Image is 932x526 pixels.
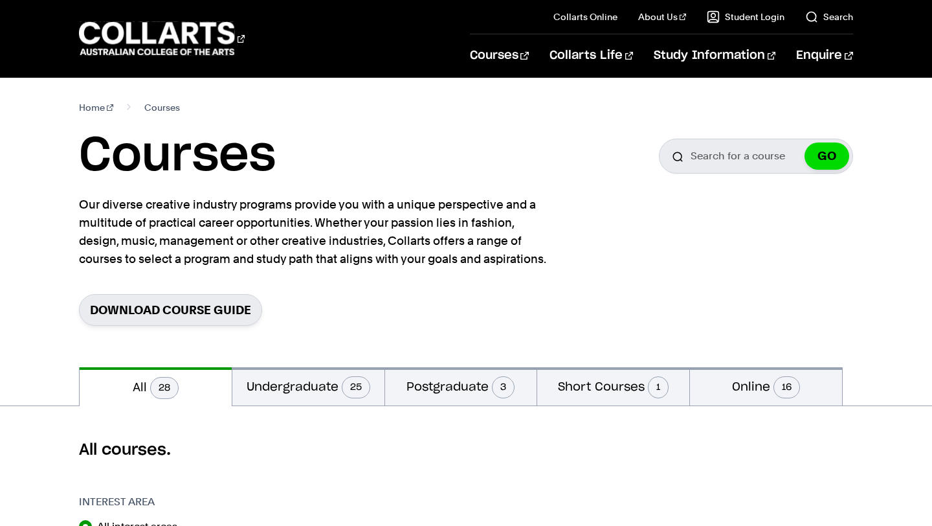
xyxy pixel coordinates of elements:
button: All28 [80,367,232,406]
button: Online16 [690,367,842,406]
a: Student Login [707,10,784,23]
h2: All courses. [79,440,852,461]
button: Undergraduate25 [232,367,384,406]
span: 1 [648,376,669,398]
button: Postgraduate3 [385,367,537,406]
a: Enquire [796,34,852,77]
a: Collarts Life [549,34,633,77]
span: 28 [150,377,179,399]
a: Search [805,10,853,23]
h3: Interest Area [79,494,234,510]
a: Study Information [654,34,775,77]
button: GO [804,143,849,170]
span: 3 [492,376,515,398]
button: Short Courses1 [537,367,689,406]
a: Home [79,98,113,117]
a: Courses [470,34,529,77]
input: Search for a course [659,139,853,174]
span: Courses [144,98,180,117]
span: 16 [773,376,800,398]
h1: Courses [79,127,276,185]
div: Go to homepage [79,20,245,57]
p: Our diverse creative industry programs provide you with a unique perspective and a multitude of p... [79,196,551,268]
a: About Us [638,10,686,23]
a: Collarts Online [553,10,617,23]
a: Download Course Guide [79,294,262,326]
span: 25 [342,376,370,398]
